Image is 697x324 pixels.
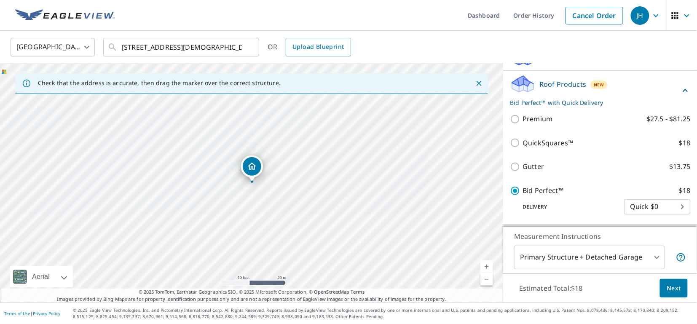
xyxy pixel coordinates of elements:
[480,273,493,286] a: Current Level 19, Zoom Out
[4,311,60,316] p: |
[523,114,552,124] p: Premium
[73,307,693,320] p: © 2025 Eagle View Technologies, Inc. and Pictometry International Corp. All Rights Reserved. Repo...
[594,81,604,88] span: New
[292,42,344,52] span: Upload Blueprint
[514,231,686,241] p: Measurement Instructions
[676,252,686,262] span: Your report will include the primary structure and a detached garage if one exists.
[314,289,349,295] a: OpenStreetMap
[10,266,73,287] div: Aerial
[624,195,690,219] div: Quick $0
[29,266,52,287] div: Aerial
[122,35,242,59] input: Search by address or latitude-longitude
[351,289,365,295] a: Terms
[38,79,281,87] p: Check that the address is accurate, then drag the marker over the correct structure.
[512,279,590,297] p: Estimated Total: $18
[268,38,351,56] div: OR
[11,35,95,59] div: [GEOGRAPHIC_DATA]
[510,203,624,211] p: Delivery
[669,161,690,172] p: $13.75
[667,283,681,294] span: Next
[523,138,573,148] p: QuickSquares™
[660,279,688,298] button: Next
[480,260,493,273] a: Current Level 19, Zoom In
[679,185,690,196] p: $18
[4,311,30,316] a: Terms of Use
[474,78,485,89] button: Close
[33,311,60,316] a: Privacy Policy
[523,185,563,196] p: Bid Perfect™
[510,98,680,107] p: Bid Perfect™ with Quick Delivery
[523,161,544,172] p: Gutter
[241,155,263,182] div: Dropped pin, building 1, Residential property, 5471 Muddy Creek Rd Churchton, MD 20733
[566,7,623,24] a: Cancel Order
[139,289,365,296] span: © 2025 TomTom, Earthstar Geographics SIO, © 2025 Microsoft Corporation, ©
[539,79,586,89] p: Roof Products
[679,138,690,148] p: $18
[514,246,665,269] div: Primary Structure + Detached Garage
[286,38,351,56] a: Upload Blueprint
[510,74,690,107] div: Roof ProductsNewBid Perfect™ with Quick Delivery
[631,6,649,25] div: JH
[15,9,115,22] img: EV Logo
[646,114,690,124] p: $27.5 - $81.25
